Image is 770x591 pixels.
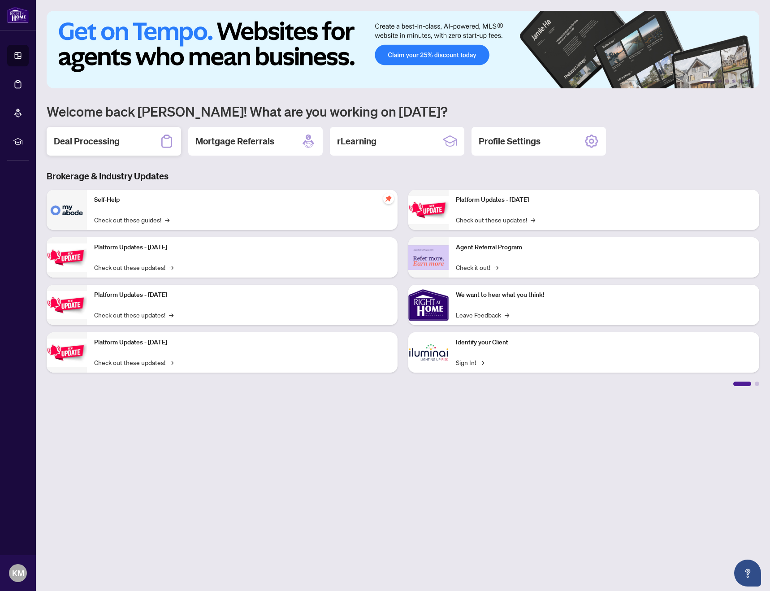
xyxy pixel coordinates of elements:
[12,567,24,579] span: KM
[456,310,509,320] a: Leave Feedback→
[94,290,390,300] p: Platform Updates - [DATE]
[47,190,87,230] img: Self-Help
[169,357,173,367] span: →
[94,243,390,252] p: Platform Updates - [DATE]
[47,243,87,272] img: Platform Updates - September 16, 2025
[408,245,449,270] img: Agent Referral Program
[456,338,752,348] p: Identify your Client
[94,338,390,348] p: Platform Updates - [DATE]
[195,135,274,148] h2: Mortgage Referrals
[456,290,752,300] p: We want to hear what you think!
[94,310,173,320] a: Check out these updates!→
[54,135,120,148] h2: Deal Processing
[732,79,736,83] button: 4
[734,560,761,587] button: Open asap
[408,332,449,373] img: Identify your Client
[408,285,449,325] img: We want to hear what you think!
[505,310,509,320] span: →
[169,310,173,320] span: →
[47,103,759,120] h1: Welcome back [PERSON_NAME]! What are you working on [DATE]?
[456,195,752,205] p: Platform Updates - [DATE]
[740,79,743,83] button: 5
[747,79,750,83] button: 6
[718,79,722,83] button: 2
[165,215,169,225] span: →
[480,357,484,367] span: →
[383,193,394,204] span: pushpin
[169,262,173,272] span: →
[456,243,752,252] p: Agent Referral Program
[47,170,759,183] h3: Brokerage & Industry Updates
[479,135,541,148] h2: Profile Settings
[725,79,729,83] button: 3
[94,262,173,272] a: Check out these updates!→
[47,339,87,367] img: Platform Updates - July 8, 2025
[94,215,169,225] a: Check out these guides!→
[700,79,714,83] button: 1
[337,135,376,148] h2: rLearning
[47,11,759,88] img: Slide 0
[47,291,87,319] img: Platform Updates - July 21, 2025
[408,196,449,224] img: Platform Updates - June 23, 2025
[456,357,484,367] a: Sign In!→
[94,357,173,367] a: Check out these updates!→
[494,262,498,272] span: →
[456,262,498,272] a: Check it out!→
[7,7,29,23] img: logo
[531,215,535,225] span: →
[94,195,390,205] p: Self-Help
[456,215,535,225] a: Check out these updates!→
